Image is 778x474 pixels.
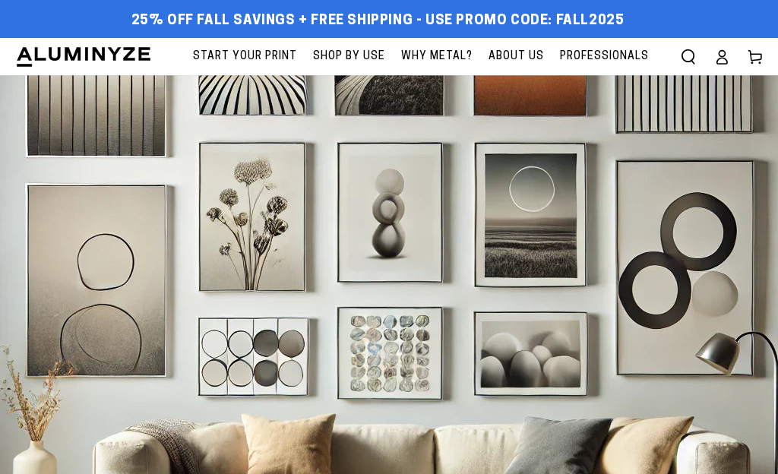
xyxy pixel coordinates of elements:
[305,38,393,75] a: Shop By Use
[313,47,385,66] span: Shop By Use
[15,46,152,68] img: Aluminyze
[560,47,649,66] span: Professionals
[489,47,544,66] span: About Us
[394,38,480,75] a: Why Metal?
[185,38,305,75] a: Start Your Print
[672,40,705,74] summary: Search our site
[193,47,297,66] span: Start Your Print
[131,13,625,30] span: 25% off FALL Savings + Free Shipping - Use Promo Code: FALL2025
[401,47,473,66] span: Why Metal?
[552,38,656,75] a: Professionals
[481,38,552,75] a: About Us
